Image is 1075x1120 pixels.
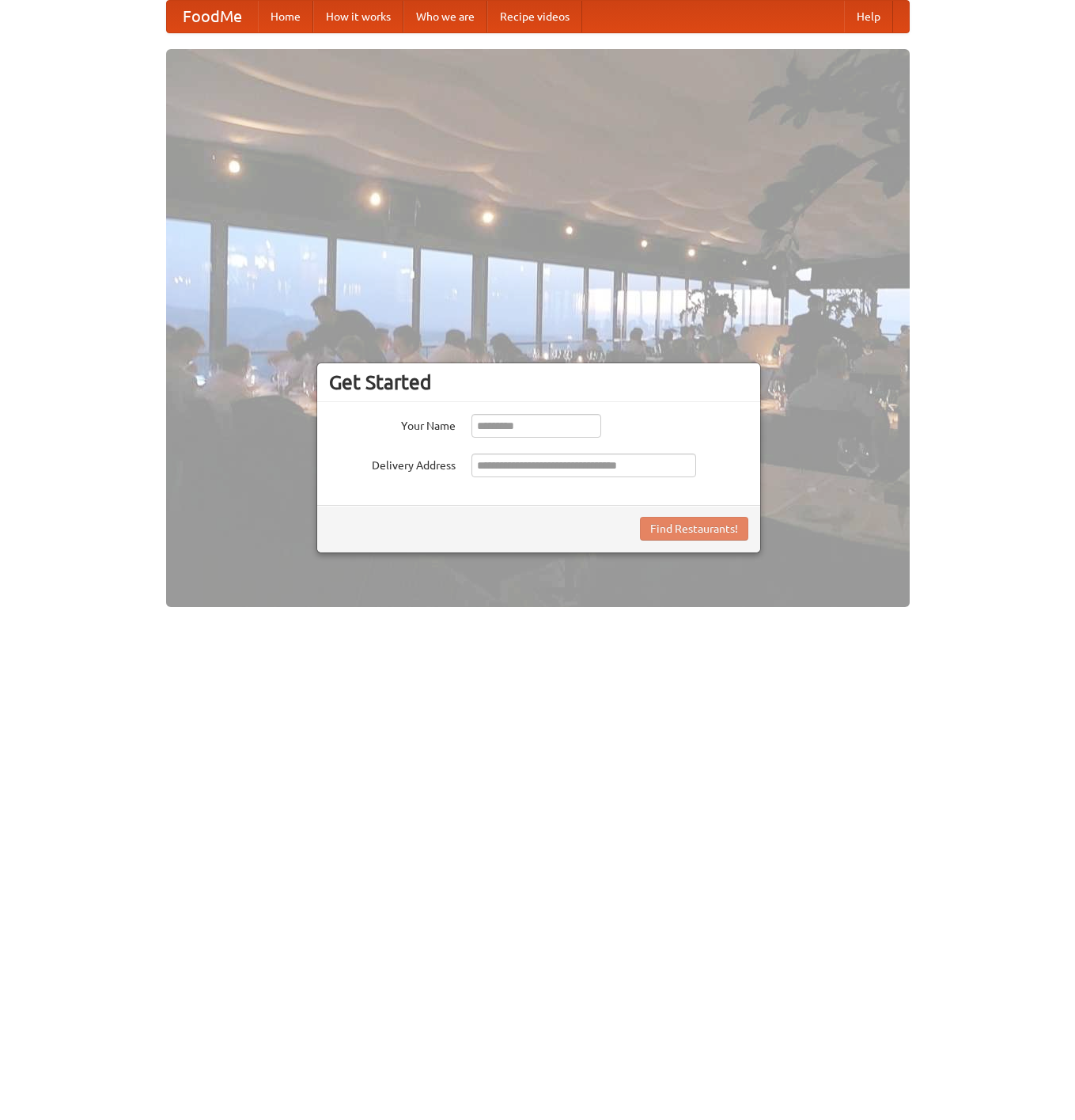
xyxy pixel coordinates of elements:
[487,1,582,32] a: Recipe videos
[258,1,313,32] a: Home
[329,414,456,434] label: Your Name
[167,1,258,32] a: FoodMe
[403,1,487,32] a: Who we are
[313,1,403,32] a: How it works
[329,370,748,394] h3: Get Started
[640,517,748,541] button: Find Restaurants!
[844,1,893,32] a: Help
[329,454,456,473] label: Delivery Address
